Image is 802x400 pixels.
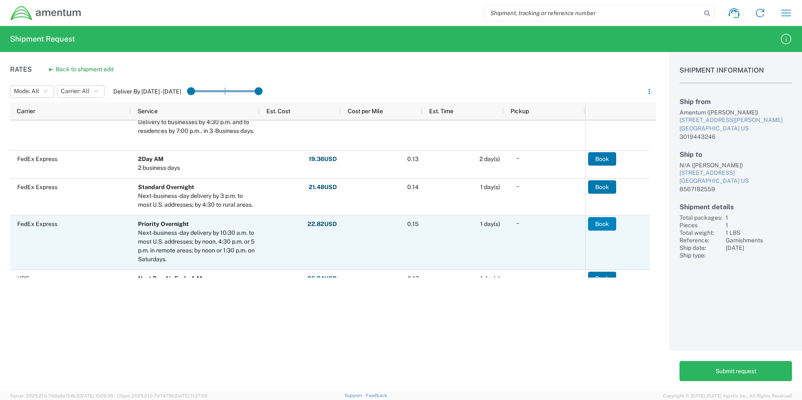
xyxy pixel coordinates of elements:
[266,108,290,114] span: Est. Cost
[680,252,722,259] div: Ship type:
[680,236,722,244] div: Reference:
[17,275,29,282] span: UPS
[663,392,792,400] span: Copyright © [DATE]-[DATE] Agistix Inc., All Rights Reserved
[680,151,792,158] h2: Ship to
[407,156,419,162] span: 0.13
[10,65,32,73] h1: Rates
[366,393,387,398] a: Feedback
[138,118,256,135] div: Delivery to businesses by 4:30 p.m. and to residences by 7:00 p.m., in 3-Business days.
[588,180,616,194] button: Book
[14,87,39,95] span: Mode: All
[680,229,722,236] div: Total weight:
[680,161,792,169] div: N/A ([PERSON_NAME])
[680,361,792,381] button: Submit request
[680,203,792,211] h2: Shipment details
[117,393,207,398] span: Client: 2025.21.0-7d7479b
[61,87,89,95] span: Carrier: All
[479,156,500,162] span: 2 day(s)
[174,393,207,398] span: [DATE] 11:37:29
[138,183,256,192] div: Standard Overnight
[407,184,419,190] span: 0.14
[680,169,792,185] a: [STREET_ADDRESS][GEOGRAPHIC_DATA] US
[680,221,722,229] div: Pieces
[680,177,792,185] div: [GEOGRAPHIC_DATA] US
[726,229,792,236] div: 1 LBS
[138,220,256,229] div: Priority Overnight
[480,184,500,190] span: 1 day(s)
[480,275,500,282] span: 1 day(s)
[17,184,57,190] span: FedEx Express
[408,275,419,282] span: 0.17
[680,133,792,140] div: 3019443246
[726,214,792,221] div: 1
[726,221,792,229] div: 1
[309,183,337,191] span: 21.48 USD
[308,152,337,166] button: 19.36USD
[429,108,453,114] span: Est. Time
[680,116,792,125] div: [STREET_ADDRESS][PERSON_NAME]
[407,221,419,227] span: 0.15
[307,217,337,231] button: 22.82USD
[113,88,181,95] label: Deliver By [DATE] - [DATE]
[680,109,792,116] div: Amentum ([PERSON_NAME])
[680,185,792,193] div: 8567182559
[680,214,722,221] div: Total packages:
[588,217,616,231] button: Book
[10,85,54,98] button: Mode: All
[680,244,722,252] div: Ship date:
[309,155,337,163] span: 19.36 USD
[10,34,75,44] h2: Shipment Request
[588,272,616,285] button: Book
[17,156,57,162] span: FedEx Express
[57,85,104,98] button: Carrier: All
[348,108,383,114] span: Cost per Mile
[138,108,158,114] span: Service
[79,393,113,398] span: [DATE] 10:09:35
[307,220,337,228] span: 22.82 USD
[307,272,337,285] button: 25.34USD
[138,274,256,283] div: Next Day Air Early A.M.
[480,221,500,227] span: 1 day(s)
[345,393,366,398] a: Support
[138,229,256,264] div: Next-business-day delivery by 10:30 a.m. to most U.S. addresses; by noon, 4:30 p.m. or 5 p.m. in ...
[680,125,792,133] div: [GEOGRAPHIC_DATA] US
[307,275,337,283] span: 25.34 USD
[726,236,792,244] div: Garnishments
[10,393,113,398] span: Server: 2025.21.0-769a9a7b8c3
[680,116,792,132] a: [STREET_ADDRESS][PERSON_NAME][GEOGRAPHIC_DATA] US
[17,221,57,227] span: FedEx Express
[484,5,701,21] input: Shipment, tracking or reference number
[138,164,180,172] div: 2 business days
[680,98,792,106] h2: Ship from
[17,108,35,114] span: Carrier
[588,152,616,166] button: Book
[308,180,337,194] button: 21.48USD
[726,244,792,252] div: [DATE]
[510,108,529,114] span: Pickup
[680,169,792,177] div: [STREET_ADDRESS]
[10,5,82,21] img: dyncorp
[680,66,792,83] h1: Shipment Information
[42,62,120,77] button: Back to shipment edit
[138,192,256,209] div: Next-business-day delivery by 3 p.m. to most U.S. addresses; by 4:30 to rural areas.
[138,155,180,164] div: 2Day AM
